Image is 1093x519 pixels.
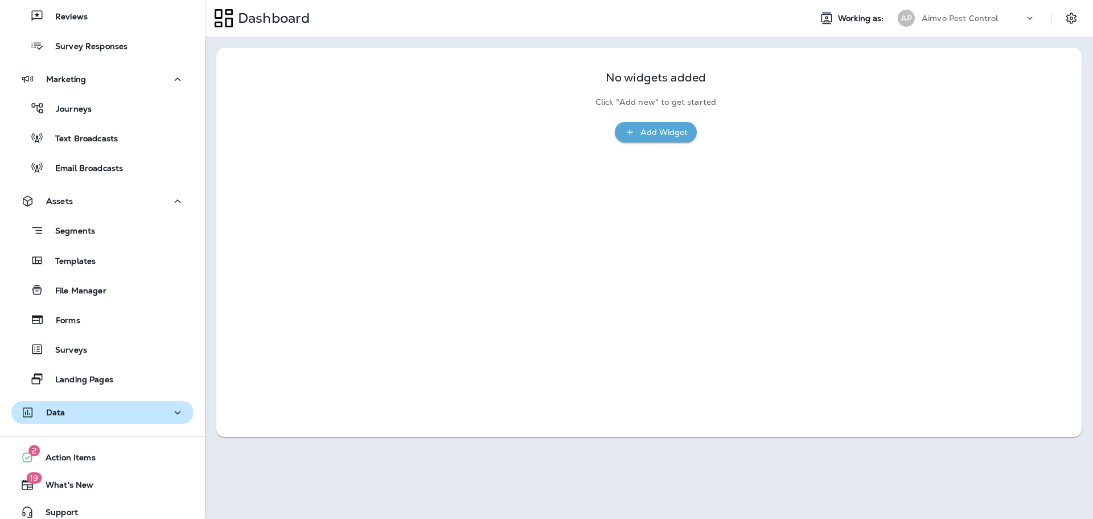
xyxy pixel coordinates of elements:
[233,10,310,27] p: Dashboard
[11,367,194,391] button: Landing Pages
[11,446,194,469] button: 2Action Items
[11,4,194,28] button: Reviews
[922,14,999,23] p: Aimvo Pest Control
[34,453,96,467] span: Action Items
[46,197,73,206] p: Assets
[11,308,194,332] button: Forms
[11,68,194,91] button: Marketing
[26,472,42,484] span: 19
[44,345,87,356] p: Surveys
[640,125,688,140] div: Add Widget
[11,401,194,424] button: Data
[46,75,86,84] p: Marketing
[34,480,93,494] span: What's New
[44,134,118,145] p: Text Broadcasts
[44,256,96,267] p: Templates
[11,248,194,272] button: Templates
[11,337,194,361] button: Surveys
[11,96,194,120] button: Journeys
[11,126,194,150] button: Text Broadcasts
[11,473,194,496] button: 19What's New
[46,408,65,417] p: Data
[44,375,113,386] p: Landing Pages
[44,316,80,326] p: Forms
[11,34,194,58] button: Survey Responses
[11,156,194,179] button: Email Broadcasts
[44,286,106,297] p: File Manager
[606,73,706,83] p: No widgets added
[44,226,95,238] p: Segments
[838,14,886,23] span: Working as:
[28,445,40,456] span: 2
[615,122,697,143] button: Add Widget
[44,104,92,115] p: Journeys
[11,218,194,243] button: Segments
[11,190,194,212] button: Assets
[11,278,194,302] button: File Manager
[44,12,88,23] p: Reviews
[595,97,716,107] p: Click "Add new" to get started
[1061,8,1082,28] button: Settings
[898,10,915,27] div: AP
[44,164,123,174] p: Email Broadcasts
[44,42,128,52] p: Survey Responses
